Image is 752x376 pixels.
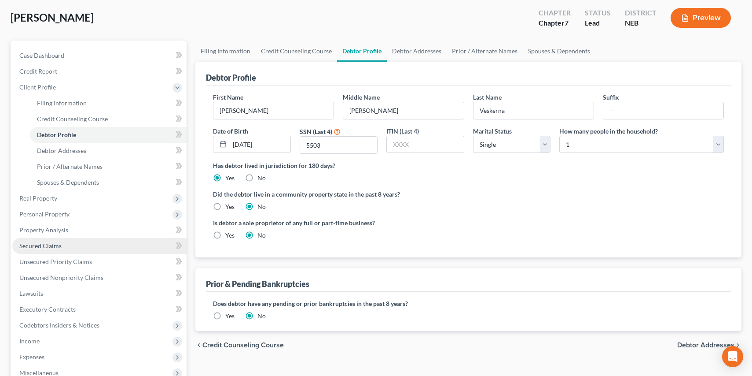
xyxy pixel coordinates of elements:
[225,231,235,240] label: Yes
[625,8,657,18] div: District
[19,67,57,75] span: Credit Report
[213,102,334,119] input: --
[12,270,187,286] a: Unsecured Nonpriority Claims
[473,127,512,136] label: Marital Status
[671,8,731,28] button: Preview
[12,302,187,317] a: Executory Contracts
[257,231,266,240] label: No
[447,41,523,62] a: Prior / Alternate Names
[19,274,103,281] span: Unsecured Nonpriority Claims
[37,99,87,107] span: Filing Information
[677,342,741,349] button: Debtor Addresses chevron_right
[37,115,108,123] span: Credit Counseling Course
[603,102,723,119] input: --
[206,279,309,289] div: Prior & Pending Bankruptcies
[12,286,187,302] a: Lawsuits
[225,202,235,211] label: Yes
[19,337,40,345] span: Income
[300,137,377,153] input: XXXX
[19,258,92,265] span: Unsecured Priority Claims
[565,19,569,27] span: 7
[559,127,658,136] label: How many people in the household?
[206,72,256,83] div: Debtor Profile
[12,222,187,238] a: Property Analysis
[37,147,86,154] span: Debtor Addresses
[337,41,387,62] a: Debtor Profile
[19,242,62,249] span: Secured Claims
[473,102,594,119] input: --
[12,238,187,254] a: Secured Claims
[195,41,256,62] a: Filing Information
[12,254,187,270] a: Unsecured Priority Claims
[19,194,57,202] span: Real Property
[30,175,187,190] a: Spouses & Dependents
[30,143,187,159] a: Debtor Addresses
[300,127,332,136] label: SSN (Last 4)
[195,342,202,349] i: chevron_left
[734,342,741,349] i: chevron_right
[213,218,464,227] label: Is debtor a sole proprietor of any full or part-time business?
[30,127,187,143] a: Debtor Profile
[603,93,619,102] label: Suffix
[257,312,266,320] label: No
[225,174,235,182] label: Yes
[11,11,94,24] span: [PERSON_NAME]
[19,305,76,313] span: Executory Contracts
[585,18,611,28] div: Lead
[19,290,43,297] span: Lawsuits
[539,18,571,28] div: Chapter
[213,299,724,308] label: Does debtor have any pending or prior bankruptcies in the past 8 years?
[213,161,724,170] label: Has debtor lived in jurisdiction for 180 days?
[473,93,502,102] label: Last Name
[30,95,187,111] a: Filing Information
[343,102,463,119] input: M.I
[12,63,187,79] a: Credit Report
[387,41,447,62] a: Debtor Addresses
[387,136,464,153] input: XXXX
[19,353,44,361] span: Expenses
[539,8,571,18] div: Chapter
[19,226,68,234] span: Property Analysis
[30,159,187,175] a: Prior / Alternate Names
[12,48,187,63] a: Case Dashboard
[343,93,380,102] label: Middle Name
[195,342,284,349] button: chevron_left Credit Counseling Course
[19,52,64,59] span: Case Dashboard
[19,83,56,91] span: Client Profile
[37,179,99,186] span: Spouses & Dependents
[257,174,266,182] label: No
[256,41,337,62] a: Credit Counseling Course
[213,93,243,102] label: First Name
[257,202,266,211] label: No
[213,127,248,136] label: Date of Birth
[19,321,99,329] span: Codebtors Insiders & Notices
[225,312,235,320] label: Yes
[677,342,734,349] span: Debtor Addresses
[202,342,284,349] span: Credit Counseling Course
[19,210,70,218] span: Personal Property
[213,190,724,199] label: Did the debtor live in a community property state in the past 8 years?
[722,346,743,367] div: Open Intercom Messenger
[585,8,611,18] div: Status
[625,18,657,28] div: NEB
[523,41,595,62] a: Spouses & Dependents
[386,127,419,136] label: ITIN (Last 4)
[30,111,187,127] a: Credit Counseling Course
[37,131,76,138] span: Debtor Profile
[37,163,103,170] span: Prior / Alternate Names
[230,136,290,153] input: MM/DD/YYYY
